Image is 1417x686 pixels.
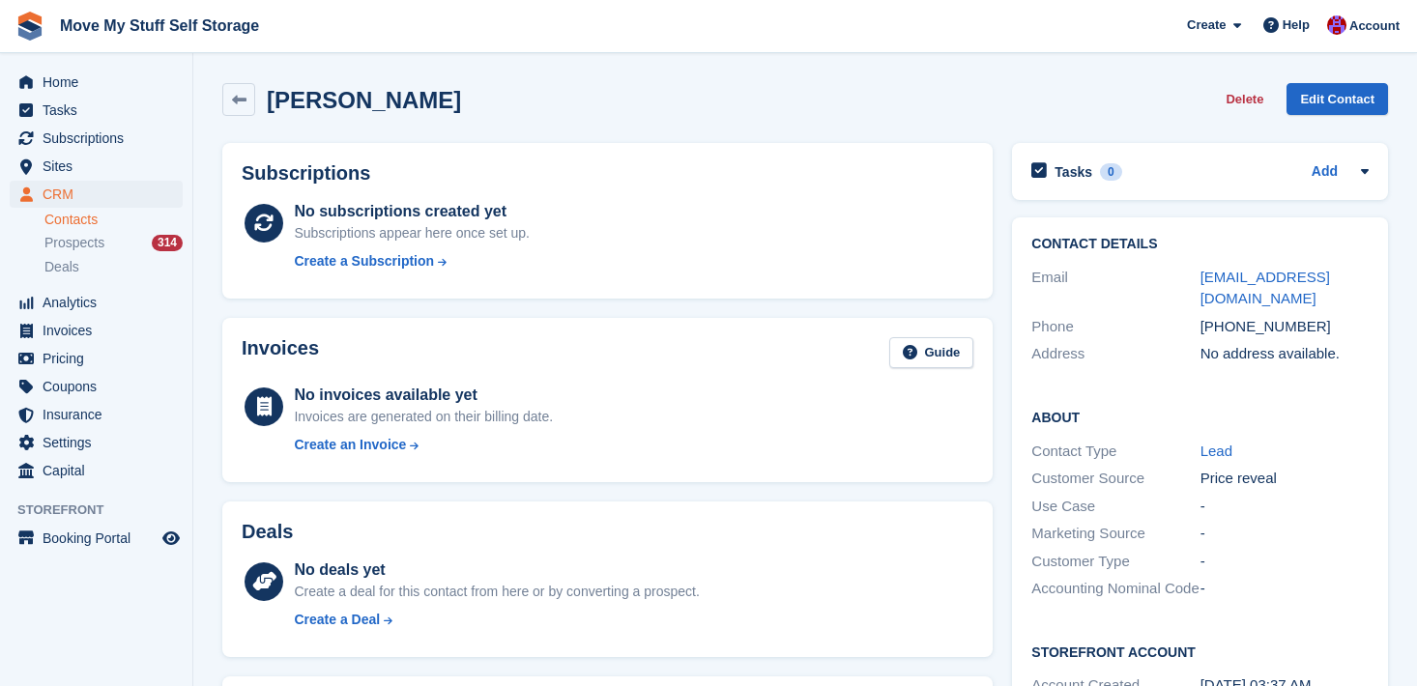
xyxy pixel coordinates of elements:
[1287,83,1388,115] a: Edit Contact
[889,337,974,369] a: Guide
[10,153,183,180] a: menu
[294,435,553,455] a: Create an Invoice
[1187,15,1226,35] span: Create
[10,125,183,152] a: menu
[10,289,183,316] a: menu
[44,233,183,253] a: Prospects 314
[44,234,104,252] span: Prospects
[1349,16,1400,36] span: Account
[10,525,183,552] a: menu
[10,97,183,124] a: menu
[10,345,183,372] a: menu
[294,384,553,407] div: No invoices available yet
[44,211,183,229] a: Contacts
[43,153,159,180] span: Sites
[1031,468,1200,490] div: Customer Source
[294,435,406,455] div: Create an Invoice
[294,610,699,630] a: Create a Deal
[242,337,319,369] h2: Invoices
[1031,551,1200,573] div: Customer Type
[1200,316,1369,338] div: [PHONE_NUMBER]
[15,12,44,41] img: stora-icon-8386f47178a22dfd0bd8f6a31ec36ba5ce8667c1dd55bd0f319d3a0aa187defe.svg
[10,429,183,456] a: menu
[10,69,183,96] a: menu
[43,181,159,208] span: CRM
[1200,269,1330,307] a: [EMAIL_ADDRESS][DOMAIN_NAME]
[1031,642,1369,661] h2: Storefront Account
[1218,83,1271,115] button: Delete
[43,317,159,344] span: Invoices
[294,200,530,223] div: No subscriptions created yet
[1031,441,1200,463] div: Contact Type
[294,223,530,243] div: Subscriptions appear here once set up.
[1031,523,1200,545] div: Marketing Source
[294,251,530,272] a: Create a Subscription
[1031,267,1200,310] div: Email
[43,401,159,428] span: Insurance
[1200,468,1369,490] div: Price reveal
[1200,578,1369,600] div: -
[294,582,699,602] div: Create a deal for this contact from here or by converting a prospect.
[44,258,79,276] span: Deals
[1100,163,1122,181] div: 0
[159,527,183,550] a: Preview store
[1200,443,1232,459] a: Lead
[1031,407,1369,426] h2: About
[43,525,159,552] span: Booking Portal
[267,87,461,113] h2: [PERSON_NAME]
[1200,343,1369,365] div: No address available.
[43,289,159,316] span: Analytics
[10,317,183,344] a: menu
[43,97,159,124] span: Tasks
[1200,551,1369,573] div: -
[1200,496,1369,518] div: -
[10,401,183,428] a: menu
[43,125,159,152] span: Subscriptions
[1200,523,1369,545] div: -
[242,162,973,185] h2: Subscriptions
[1031,578,1200,600] div: Accounting Nominal Code
[1312,161,1338,184] a: Add
[1031,237,1369,252] h2: Contact Details
[43,373,159,400] span: Coupons
[43,457,159,484] span: Capital
[10,373,183,400] a: menu
[242,521,293,543] h2: Deals
[44,257,183,277] a: Deals
[294,251,434,272] div: Create a Subscription
[10,181,183,208] a: menu
[1055,163,1092,181] h2: Tasks
[43,345,159,372] span: Pricing
[1031,496,1200,518] div: Use Case
[294,407,553,427] div: Invoices are generated on their billing date.
[294,558,699,582] div: No deals yet
[17,500,192,520] span: Storefront
[10,457,183,484] a: menu
[43,429,159,456] span: Settings
[1031,316,1200,338] div: Phone
[1283,15,1310,35] span: Help
[294,610,380,630] div: Create a Deal
[52,10,267,42] a: Move My Stuff Self Storage
[1031,343,1200,365] div: Address
[1327,15,1346,35] img: Carrie Machin
[152,235,183,251] div: 314
[43,69,159,96] span: Home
